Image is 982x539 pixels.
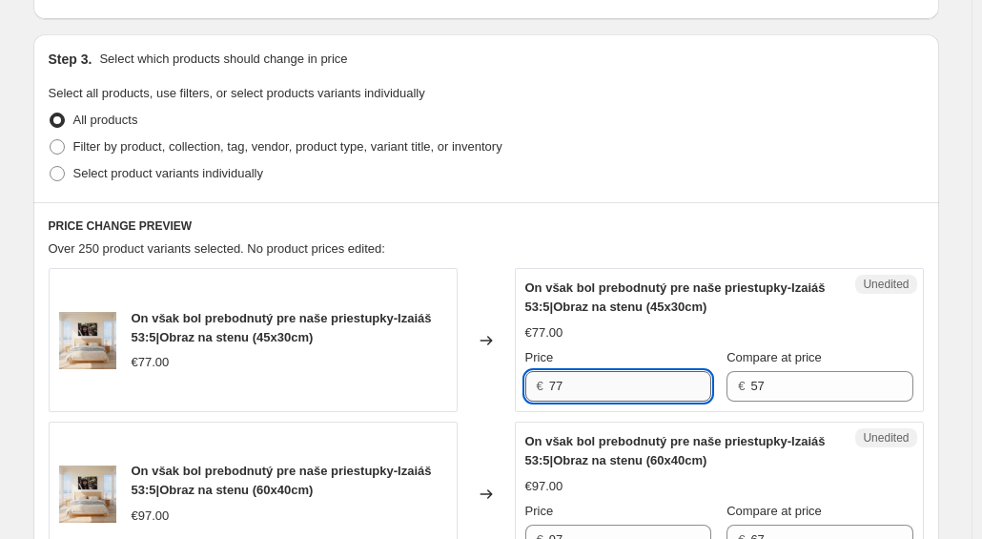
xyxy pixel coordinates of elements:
[525,280,826,314] span: On však bol prebodnutý pre naše priestupky-Izaiáš 53:5|Obraz na stenu (45x30cm)
[49,241,385,256] span: Over 250 product variants selected. No product prices edited:
[132,507,170,526] div: €97.00
[73,166,263,180] span: Select product variants individually
[132,311,432,344] span: On však bol prebodnutý pre naše priestupky-Izaiáš 53:5|Obraz na stenu (45x30cm)
[73,139,502,154] span: Filter by product, collection, tag, vendor, product type, variant title, or inventory
[537,379,543,393] span: €
[738,379,745,393] span: €
[726,350,822,364] span: Compare at price
[49,218,924,234] h6: PRICE CHANGE PREVIEW
[525,504,554,518] span: Price
[525,434,826,467] span: On však bol prebodnutý pre naše priestupky-Izaiáš 53:5|Obraz na stenu (60x40cm)
[863,430,909,446] span: Unedited
[59,312,116,369] img: 1c_80x.jpg
[59,466,116,523] img: 1c_80x.jpg
[863,277,909,292] span: Unedited
[73,113,138,127] span: All products
[49,50,92,69] h2: Step 3.
[132,353,170,372] div: €77.00
[525,323,563,342] div: €77.00
[99,50,347,69] p: Select which products should change in price
[132,464,432,497] span: On však bol prebodnutý pre naše priestupky-Izaiáš 53:5|Obraz na stenu (60x40cm)
[49,86,425,100] span: Select all products, use filters, or select products variants individually
[525,350,554,364] span: Price
[726,504,822,518] span: Compare at price
[525,477,563,496] div: €97.00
